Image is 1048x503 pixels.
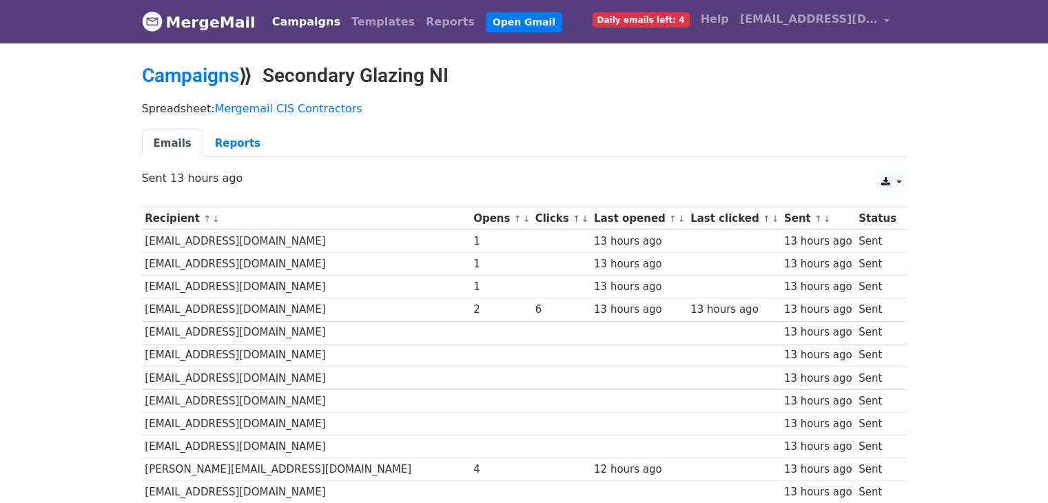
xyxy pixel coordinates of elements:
th: Last opened [590,207,687,230]
div: 1 [473,256,528,272]
td: [EMAIL_ADDRESS][DOMAIN_NAME] [142,367,471,389]
div: 13 hours ago [594,302,684,318]
td: Sent [855,435,899,458]
td: [EMAIL_ADDRESS][DOMAIN_NAME] [142,230,471,253]
a: ↑ [203,214,211,224]
a: Daily emails left: 4 [587,6,695,33]
img: MergeMail logo [142,11,163,32]
a: ↓ [522,214,530,224]
div: 1 [473,234,528,249]
div: 13 hours ago [784,462,852,478]
a: Reports [203,130,272,158]
a: ↑ [763,214,770,224]
th: Status [855,207,899,230]
td: Sent [855,344,899,367]
div: 13 hours ago [784,393,852,409]
a: Mergemail CIS Contractors [215,102,362,115]
a: ↑ [669,214,677,224]
div: 13 hours ago [784,416,852,432]
div: 4 [473,462,528,478]
a: ↓ [772,214,779,224]
div: 13 hours ago [784,325,852,340]
th: Sent [781,207,855,230]
td: [EMAIL_ADDRESS][DOMAIN_NAME] [142,321,471,344]
th: Opens [470,207,532,230]
a: Help [695,6,734,33]
div: 2 [473,302,528,318]
a: ↓ [212,214,220,224]
td: [EMAIL_ADDRESS][DOMAIN_NAME] [142,276,471,298]
td: Sent [855,458,899,481]
td: Sent [855,253,899,276]
span: [EMAIL_ADDRESS][DOMAIN_NAME] [740,11,878,28]
a: ↑ [814,214,822,224]
div: 13 hours ago [784,234,852,249]
div: 13 hours ago [594,256,684,272]
td: Sent [855,298,899,321]
h2: ⟫ Secondary Glazing NI [142,64,907,88]
a: Open Gmail [486,12,562,32]
div: 6 [535,302,588,318]
div: 13 hours ago [784,256,852,272]
div: 12 hours ago [594,462,684,478]
a: ↓ [823,214,831,224]
th: Last clicked [687,207,781,230]
th: Recipient [142,207,471,230]
p: Sent 13 hours ago [142,171,907,185]
p: Spreadsheet: [142,101,907,116]
td: [EMAIL_ADDRESS][DOMAIN_NAME] [142,253,471,276]
div: 13 hours ago [784,484,852,500]
td: [EMAIL_ADDRESS][DOMAIN_NAME] [142,344,471,367]
a: ↑ [573,214,580,224]
td: Sent [855,276,899,298]
a: ↑ [514,214,522,224]
a: ↓ [582,214,589,224]
td: [EMAIL_ADDRESS][DOMAIN_NAME] [142,389,471,412]
td: [EMAIL_ADDRESS][DOMAIN_NAME] [142,412,471,435]
a: Templates [346,8,420,36]
a: ↓ [678,214,686,224]
div: 13 hours ago [784,439,852,455]
a: [EMAIL_ADDRESS][DOMAIN_NAME] [734,6,896,38]
div: 1 [473,279,528,295]
a: MergeMail [142,8,256,37]
div: 13 hours ago [784,302,852,318]
td: [EMAIL_ADDRESS][DOMAIN_NAME] [142,298,471,321]
a: Reports [420,8,480,36]
div: 13 hours ago [594,234,684,249]
td: [EMAIL_ADDRESS][DOMAIN_NAME] [142,435,471,458]
td: Sent [855,412,899,435]
div: 13 hours ago [784,347,852,363]
div: 13 hours ago [784,371,852,387]
div: 13 hours ago [784,279,852,295]
td: Sent [855,321,899,344]
a: Campaigns [142,64,239,87]
td: Sent [855,230,899,253]
div: 13 hours ago [594,279,684,295]
td: Sent [855,389,899,412]
a: Campaigns [267,8,346,36]
td: [PERSON_NAME][EMAIL_ADDRESS][DOMAIN_NAME] [142,458,471,481]
span: Daily emails left: 4 [593,12,690,28]
a: Emails [142,130,203,158]
th: Clicks [532,207,590,230]
td: Sent [855,367,899,389]
div: 13 hours ago [690,302,777,318]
